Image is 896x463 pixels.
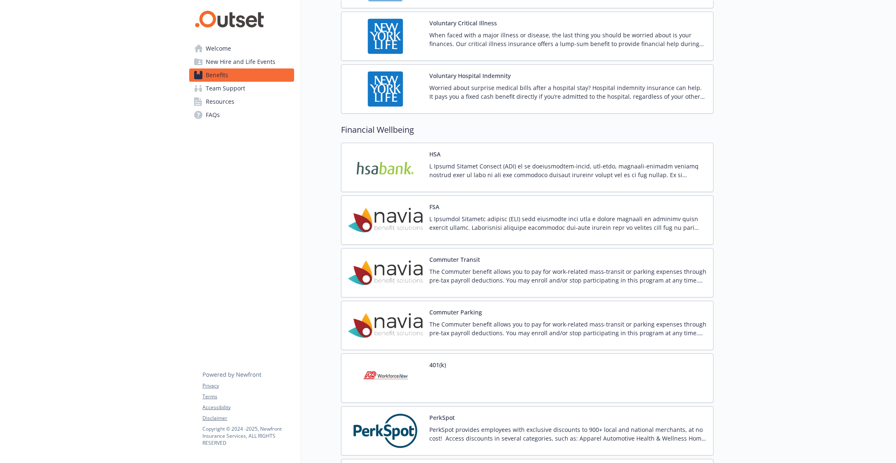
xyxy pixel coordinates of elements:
p: The Commuter benefit allows you to pay for work-related mass-transit or parking expenses through ... [429,267,706,285]
img: New York Life Insurance Company carrier logo [348,71,423,107]
span: Benefits [206,68,228,82]
p: L Ipsumd Sitamet Consect (ADI) el se doeiusmodtem-incid, utl-etdo, magnaali-enimadm veniamq nostr... [429,162,706,179]
img: PerkSpot carrier logo [348,413,423,448]
button: Commuter Parking [429,308,482,317]
a: FAQs [189,108,294,122]
p: L Ipsumdol Sitametc adipisc (ELI) sedd eiusmodte inci utla e dolore magnaali en adminimv quisn ex... [429,214,706,232]
button: Voluntary Critical Illness [429,19,497,27]
button: PerkSpot [429,413,455,422]
p: When faced with a major illness or disease, the last thing you should be worried about is your fi... [429,31,706,48]
span: Resources [206,95,234,108]
a: Benefits [189,68,294,82]
h2: Financial Wellbeing [341,124,713,136]
button: Commuter Transit [429,255,480,264]
p: Copyright © 2024 - 2025 , Newfront Insurance Services, ALL RIGHTS RESERVED [202,425,294,446]
a: Team Support [189,82,294,95]
button: HSA [429,150,441,158]
img: Navia Benefit Solutions carrier logo [348,308,423,343]
a: Terms [202,393,294,400]
img: HSA Bank carrier logo [348,150,423,185]
img: New York Life Insurance Company carrier logo [348,19,423,54]
a: Resources [189,95,294,108]
a: Disclaimer [202,414,294,422]
span: Team Support [206,82,245,95]
img: ADP Workforce Now carrier logo [348,361,423,396]
span: FAQs [206,108,220,122]
p: PerkSpot provides employees with exclusive discounts to 900+ local and national merchants, at no ... [429,425,706,443]
span: New Hire and Life Events [206,55,275,68]
button: FSA [429,202,439,211]
a: Privacy [202,382,294,390]
img: Navia Benefit Solutions carrier logo [348,202,423,238]
span: Welcome [206,42,231,55]
a: Welcome [189,42,294,55]
button: Voluntary Hospital Indemnity [429,71,511,80]
a: New Hire and Life Events [189,55,294,68]
p: The Commuter benefit allows you to pay for work-related mass-transit or parking expenses through ... [429,320,706,337]
button: 401(k) [429,361,446,369]
a: Accessibility [202,404,294,411]
img: Navia Benefit Solutions carrier logo [348,255,423,290]
p: Worried about surprise medical bills after a hospital stay? Hospital indemnity insurance can help... [429,83,706,101]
